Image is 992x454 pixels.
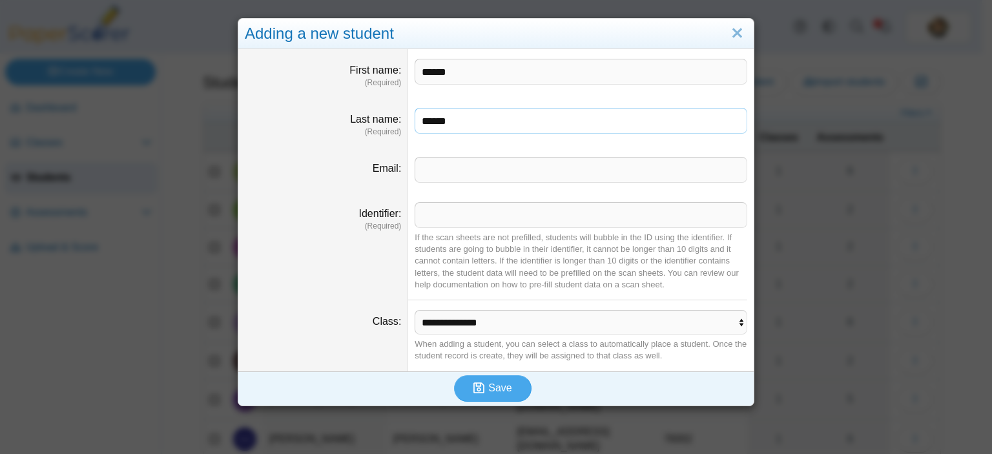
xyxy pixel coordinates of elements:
[454,375,532,401] button: Save
[415,338,747,362] div: When adding a student, you can select a class to automatically place a student. Once the student ...
[350,114,401,125] label: Last name
[415,232,747,291] div: If the scan sheets are not prefilled, students will bubble in the ID using the identifier. If stu...
[245,221,401,232] dfn: (Required)
[488,382,512,393] span: Save
[373,316,401,327] label: Class
[245,77,401,88] dfn: (Required)
[373,163,401,174] label: Email
[727,23,747,45] a: Close
[349,65,401,76] label: First name
[245,127,401,138] dfn: (Required)
[238,19,754,49] div: Adding a new student
[359,208,402,219] label: Identifier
